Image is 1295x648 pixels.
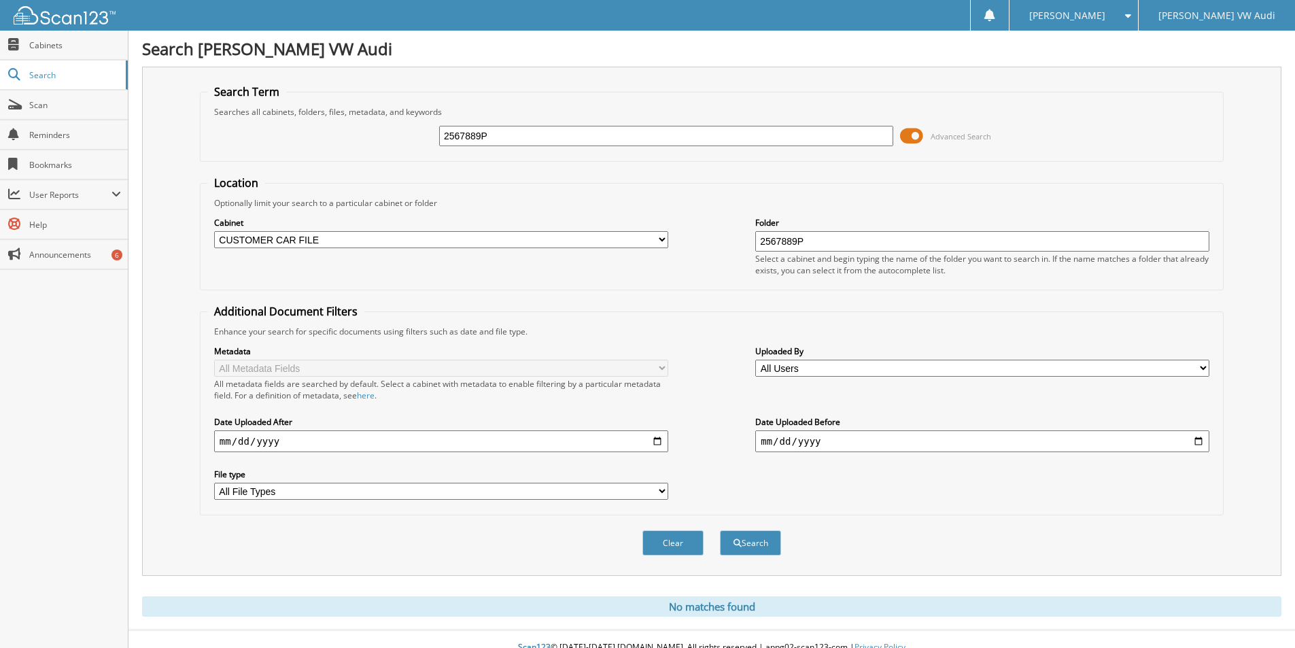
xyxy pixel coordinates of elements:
[214,430,668,452] input: start
[142,37,1281,60] h1: Search [PERSON_NAME] VW Audi
[207,326,1216,337] div: Enhance your search for specific documents using filters such as date and file type.
[755,430,1209,452] input: end
[755,217,1209,228] label: Folder
[29,99,121,111] span: Scan
[207,84,286,99] legend: Search Term
[214,468,668,480] label: File type
[29,159,121,171] span: Bookmarks
[29,69,119,81] span: Search
[214,378,668,401] div: All metadata fields are searched by default. Select a cabinet with metadata to enable filtering b...
[207,304,364,319] legend: Additional Document Filters
[207,175,265,190] legend: Location
[755,345,1209,357] label: Uploaded By
[755,253,1209,276] div: Select a cabinet and begin typing the name of the folder you want to search in. If the name match...
[29,219,121,231] span: Help
[207,197,1216,209] div: Optionally limit your search to a particular cabinet or folder
[29,39,121,51] span: Cabinets
[720,530,781,556] button: Search
[931,131,991,141] span: Advanced Search
[214,217,668,228] label: Cabinet
[29,189,111,201] span: User Reports
[214,345,668,357] label: Metadata
[14,6,116,24] img: scan123-logo-white.svg
[642,530,704,556] button: Clear
[207,106,1216,118] div: Searches all cabinets, folders, files, metadata, and keywords
[111,250,122,260] div: 6
[29,129,121,141] span: Reminders
[755,416,1209,428] label: Date Uploaded Before
[29,249,121,260] span: Announcements
[1029,12,1105,20] span: [PERSON_NAME]
[214,416,668,428] label: Date Uploaded After
[1158,12,1275,20] span: [PERSON_NAME] VW Audi
[357,390,375,401] a: here
[142,596,1281,617] div: No matches found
